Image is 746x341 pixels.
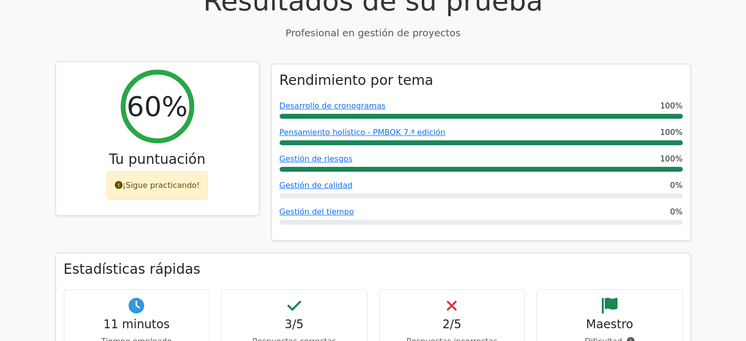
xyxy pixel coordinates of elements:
[127,90,187,122] font: 60%
[442,317,462,331] font: 2/5
[586,317,633,331] font: Maestro
[670,181,682,190] font: 0%
[280,72,434,88] font: Rendimiento por tema
[285,27,461,39] font: Profesional en gestión de proyectos
[280,101,386,110] a: Desarrollo de cronogramas
[660,128,683,137] font: 100%
[280,207,354,216] a: Gestión del tiempo
[670,207,682,216] font: 0%
[660,101,683,110] font: 100%
[280,181,353,190] a: Gestión de calidad
[109,151,206,167] font: Tu puntuación
[123,181,200,190] font: ¡Sigue practicando!
[660,154,683,163] font: 100%
[280,128,446,137] a: Pensamiento holístico - PMBOK 7.ª edición
[284,317,304,331] font: 3/5
[64,261,201,277] font: Estadísticas rápidas
[280,154,353,163] a: Gestión de riesgos
[103,317,170,331] font: 11 minutos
